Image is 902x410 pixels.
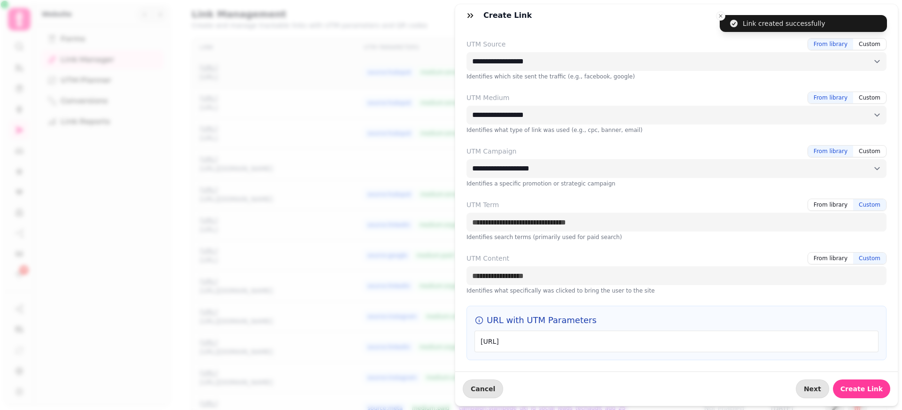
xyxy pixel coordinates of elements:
[463,379,503,398] button: Cancel
[467,73,886,80] p: Identifies which site sent the traffic (e.g., facebook, google)
[853,146,886,157] button: Custom
[833,379,890,398] button: Create Link
[808,253,853,264] button: From library
[467,39,505,49] label: UTM Source
[467,93,509,102] label: UTM Medium
[471,386,495,392] span: Cancel
[467,233,886,241] p: Identifies search terms (primarily used for paid search)
[467,287,886,294] p: Identifies what specifically was clicked to bring the user to the site
[467,200,499,209] label: UTM Term
[808,199,853,210] button: From library
[853,253,886,264] button: Custom
[804,386,821,392] span: Next
[796,379,829,398] button: Next
[474,314,879,327] h3: URL with UTM Parameters
[808,92,853,103] button: From library
[853,39,886,50] button: Custom
[483,10,536,21] h3: Create Link
[840,386,883,392] span: Create Link
[743,19,825,28] div: Link created successfully
[853,199,886,210] button: Custom
[467,126,886,134] p: Identifies what type of link was used (e.g., cpc, banner, email)
[716,11,725,21] button: Close toast
[467,147,516,156] label: UTM Campaign
[467,254,509,263] label: UTM Content
[467,180,886,187] p: Identifies a specific promotion or strategic campaign
[808,146,853,157] button: From library
[808,39,853,50] button: From library
[474,331,879,352] div: [URL]
[853,92,886,103] button: Custom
